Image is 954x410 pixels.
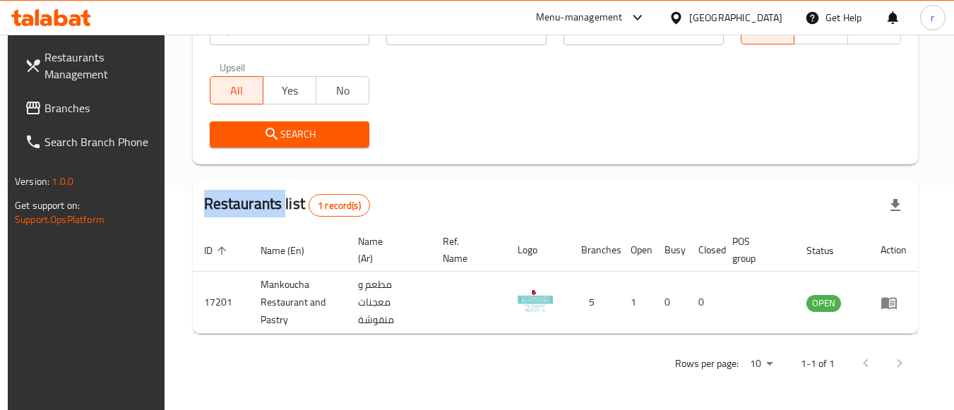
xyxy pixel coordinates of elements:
[801,355,835,373] p: 1-1 of 1
[800,20,842,41] span: TGO
[653,229,687,272] th: Busy
[619,229,653,272] th: Open
[52,172,73,191] span: 1.0.0
[193,229,918,334] table: enhanced table
[13,91,167,125] a: Branches
[358,233,415,267] span: Name (Ar)
[249,272,347,334] td: Mankoucha Restaurant and Pastry
[878,188,912,222] div: Export file
[309,194,370,217] div: Total records count
[263,76,316,104] button: Yes
[881,294,907,311] div: Menu
[619,272,653,334] td: 1
[216,80,258,101] span: All
[806,242,852,259] span: Status
[210,121,370,147] button: Search
[13,125,167,159] a: Search Branch Phone
[854,20,895,41] span: TMP
[931,10,934,25] span: r
[309,199,369,212] span: 1 record(s)
[204,242,231,259] span: ID
[269,80,311,101] span: Yes
[347,272,431,334] td: مطعم و معجنات منقوشة
[261,242,323,259] span: Name (En)
[44,133,156,150] span: Search Branch Phone
[689,10,782,25] div: [GEOGRAPHIC_DATA]
[518,282,553,318] img: Mankoucha Restaurant and Pastry
[15,172,49,191] span: Version:
[13,40,167,91] a: Restaurants Management
[506,229,570,272] th: Logo
[220,62,246,72] label: Upsell
[443,233,490,267] span: Ref. Name
[44,100,156,116] span: Branches
[536,9,623,26] div: Menu-management
[747,20,789,41] span: All
[806,295,841,311] span: OPEN
[204,193,370,217] h2: Restaurants list
[15,196,80,215] span: Get support on:
[687,272,721,334] td: 0
[316,76,369,104] button: No
[322,80,364,101] span: No
[193,272,249,334] td: 17201
[221,126,359,143] span: Search
[210,76,263,104] button: All
[15,210,105,229] a: Support.OpsPlatform
[570,229,619,272] th: Branches
[687,229,721,272] th: Closed
[744,354,778,375] div: Rows per page:
[653,272,687,334] td: 0
[44,49,156,83] span: Restaurants Management
[675,355,739,373] p: Rows per page:
[732,233,778,267] span: POS group
[570,272,619,334] td: 5
[869,229,918,272] th: Action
